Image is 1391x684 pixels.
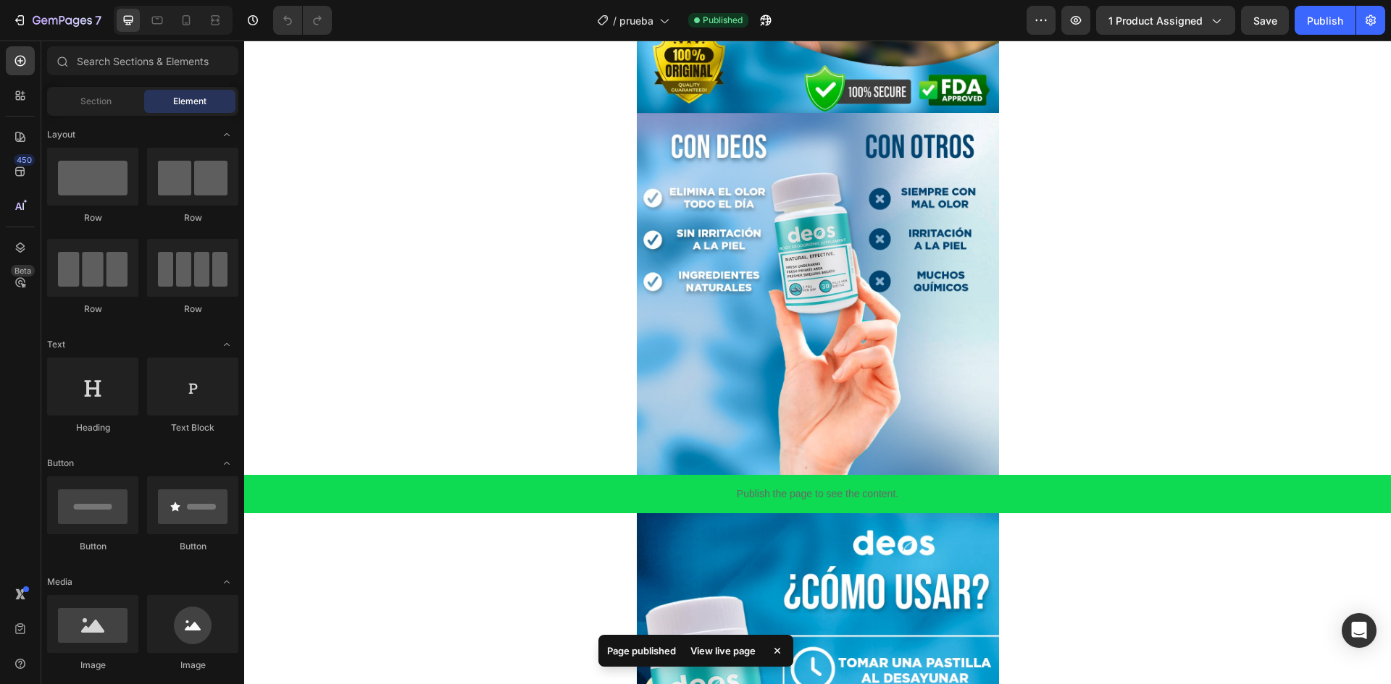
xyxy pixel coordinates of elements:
[47,303,138,316] div: Row
[215,123,238,146] span: Toggle open
[1295,6,1356,35] button: Publish
[1342,613,1377,648] div: Open Intercom Messenger
[613,13,617,28] span: /
[244,41,1391,684] iframe: Design area
[147,659,238,672] div: Image
[147,303,238,316] div: Row
[6,6,108,35] button: 7
[147,211,238,224] div: Row
[703,14,743,27] span: Published
[682,641,764,661] div: View live page
[47,575,72,588] span: Media
[95,12,101,29] p: 7
[80,95,112,108] span: Section
[273,6,332,35] div: Undo/Redo
[47,46,238,75] input: Search Sections & Elements
[47,338,65,351] span: Text
[607,643,676,658] p: Page published
[619,13,653,28] span: prueba
[1253,14,1277,27] span: Save
[47,457,74,470] span: Button
[147,540,238,553] div: Button
[47,421,138,434] div: Heading
[11,265,35,276] div: Beta
[47,659,138,672] div: Image
[1241,6,1289,35] button: Save
[215,333,238,356] span: Toggle open
[1096,6,1235,35] button: 1 product assigned
[47,211,138,224] div: Row
[1108,13,1203,28] span: 1 product assigned
[173,95,206,108] span: Element
[14,154,35,166] div: 450
[147,421,238,434] div: Text Block
[215,452,238,475] span: Toggle open
[393,72,755,434] img: gempages_581597024068043491-dd429442-7667-4b49-b4ef-57b41de679fd.jpg
[215,570,238,594] span: Toggle open
[47,128,75,141] span: Layout
[1307,13,1343,28] div: Publish
[47,540,138,553] div: Button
